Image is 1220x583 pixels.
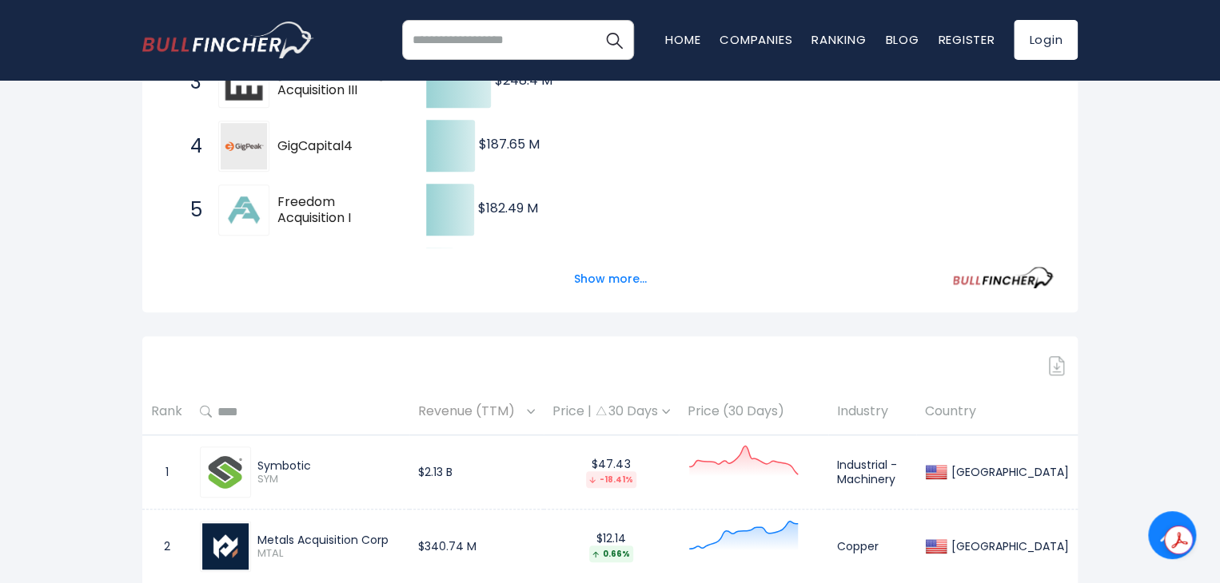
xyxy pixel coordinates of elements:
a: Ranking [811,31,866,48]
td: $2.13 B [409,435,544,510]
div: 0.66% [589,545,633,562]
div: [GEOGRAPHIC_DATA] [947,539,1069,553]
img: Haymaker Acquisition III [221,59,267,105]
span: [PERSON_NAME] Acquisition III [277,66,398,100]
a: Register [938,31,995,48]
a: Companies [720,31,792,48]
th: Rank [142,388,191,435]
span: 4 [182,133,198,160]
img: MTAL.png [202,523,249,569]
td: 1 [142,435,191,510]
div: $12.14 [552,531,670,562]
a: Home [665,31,700,48]
span: Revenue (TTM) [418,399,523,424]
div: -18.41% [586,471,636,488]
text: $182.49 M [478,199,538,217]
button: Show more... [564,266,656,292]
img: GigCapital4 [221,123,267,169]
button: Search [594,20,634,60]
div: $47.43 [552,457,670,488]
div: Price | 30 Days [552,403,670,420]
span: Freedom Acquisition I [277,194,398,228]
td: Industrial - Machinery [828,435,916,510]
th: Price (30 Days) [679,388,828,435]
span: SYM [257,473,401,486]
span: GigCapital4 [277,138,398,155]
a: Go to homepage [142,22,314,58]
div: Symbotic [257,458,401,473]
a: Login [1014,20,1078,60]
img: Freedom Acquisition I [221,187,267,233]
img: bullfincher logo [142,22,314,58]
th: Country [916,388,1078,435]
div: [GEOGRAPHIC_DATA] [947,465,1069,479]
text: $248.4 M [495,71,552,89]
th: Industry [828,388,916,435]
img: SYM.png [202,449,249,495]
span: 5 [182,196,198,224]
span: 3 [182,69,198,96]
text: $187.65 M [479,135,540,153]
div: Metals Acquisition Corp [257,533,401,547]
a: Blog [885,31,919,48]
span: MTAL [257,547,401,561]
